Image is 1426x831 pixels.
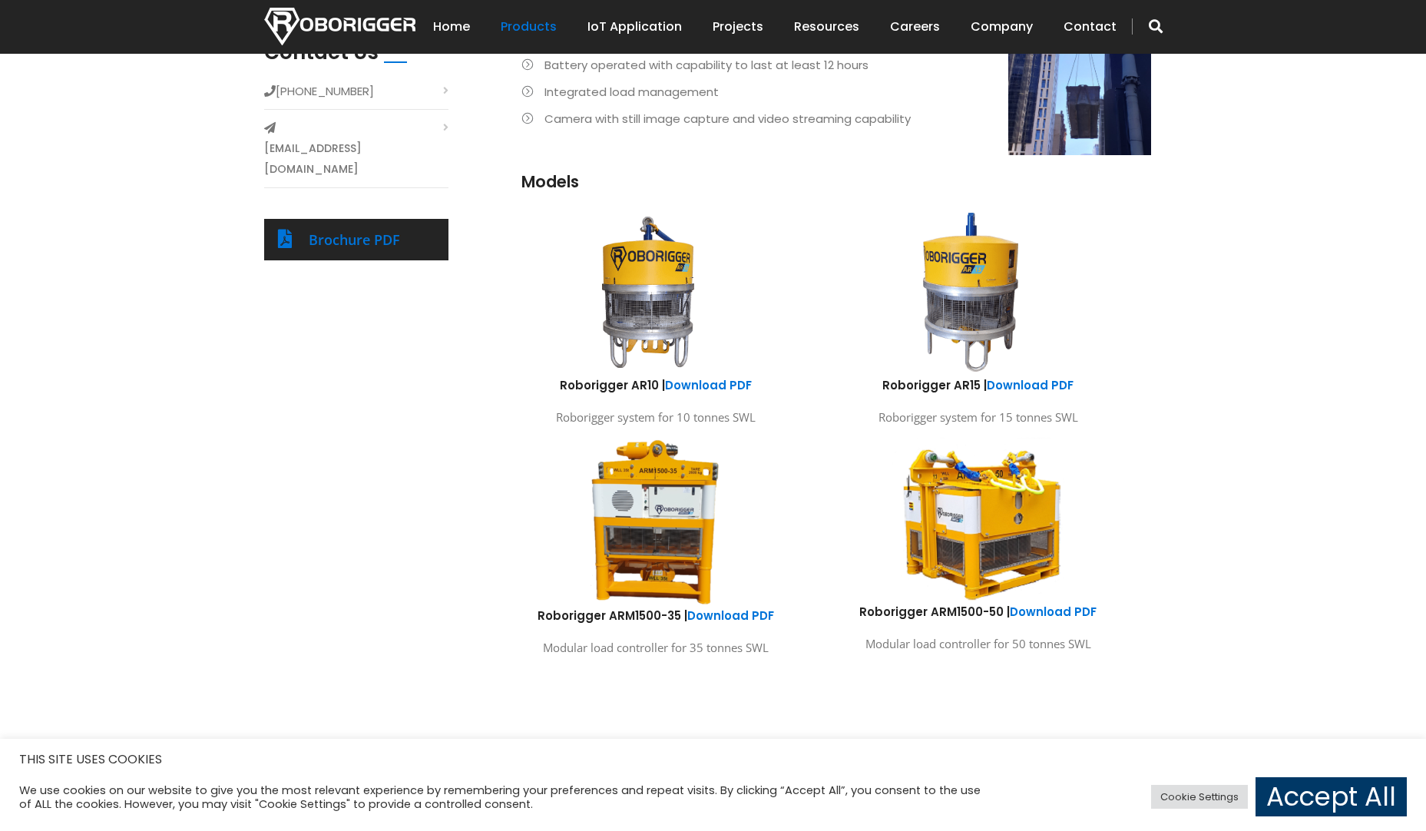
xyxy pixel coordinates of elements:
p: Roborigger system for 10 tonnes SWL [506,407,806,428]
p: Modular load controller for 35 tonnes SWL [506,637,806,658]
h6: Roborigger AR10 | [506,377,806,393]
h6: Roborigger AR15 | [829,377,1128,393]
div: We use cookies on our website to give you the most relevant experience by remembering your prefer... [19,783,991,811]
p: Modular load controller for 50 tonnes SWL [829,634,1128,654]
a: Brochure PDF [309,230,400,249]
a: IoT Application [587,3,682,51]
h3: Models [521,171,1151,193]
a: Cookie Settings [1151,785,1248,809]
li: [PHONE_NUMBER] [264,81,448,110]
li: Battery operated with capability to last at least 12 hours [521,55,1151,75]
p: Roborigger system for 15 tonnes SWL [829,407,1128,428]
a: Careers [890,3,940,51]
li: Integrated load management [521,81,1151,102]
img: Nortech [264,8,415,45]
a: Download PDF [665,377,752,393]
a: Resources [794,3,859,51]
a: Accept All [1256,777,1407,816]
a: Company [971,3,1033,51]
a: Download PDF [1010,604,1097,620]
a: [EMAIL_ADDRESS][DOMAIN_NAME] [264,138,448,180]
h5: THIS SITE USES COOKIES [19,750,1407,770]
h6: Roborigger ARM1500-35 | [506,608,806,624]
h2: Contact Us [264,41,379,65]
li: Camera with still image capture and video streaming capability [521,108,1151,129]
a: Download PDF [687,608,774,624]
h6: Roborigger ARM1500-50 | [829,604,1128,620]
a: Products [501,3,557,51]
a: Home [433,3,470,51]
a: Download PDF [987,377,1074,393]
a: Projects [713,3,763,51]
a: Contact [1064,3,1117,51]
